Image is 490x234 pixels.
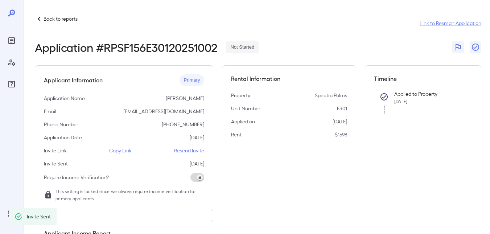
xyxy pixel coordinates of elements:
[6,208,17,219] div: Log Out
[333,118,347,125] p: [DATE]
[174,147,204,154] p: Resend Invite
[231,74,347,83] h5: Rental Information
[470,41,481,53] button: Close Report
[231,118,255,125] p: Applied on
[123,108,204,115] p: [EMAIL_ADDRESS][DOMAIN_NAME]
[231,131,242,138] p: Rent
[166,95,204,102] p: [PERSON_NAME]
[109,147,132,154] p: Copy Link
[44,134,82,141] p: Application Date
[44,95,85,102] p: Application Name
[44,147,67,154] p: Invite Link
[27,210,51,223] div: Invite Sent
[374,74,472,83] h5: Timeline
[226,44,259,51] span: Not Started
[394,99,407,104] span: [DATE]
[6,78,17,90] div: FAQ
[44,15,78,22] p: Back to reports
[44,76,103,85] h5: Applicant Information
[394,90,461,98] p: Applied to Property
[35,41,217,54] h2: Application # RPSF156E30120251002
[190,160,204,167] p: [DATE]
[6,35,17,46] div: Reports
[231,105,260,112] p: Unit Number
[44,160,68,167] p: Invite Sent
[335,131,347,138] p: $1598
[44,121,78,128] p: Phone Number
[55,188,204,202] span: This setting is locked since we always require income verification for primary applicants.
[44,174,109,181] p: Require Income Verification?
[315,92,347,99] p: Spectra Palms
[44,108,56,115] p: Email
[452,41,464,53] button: Flag Report
[180,77,205,84] span: Primary
[231,92,250,99] p: Property
[6,57,17,68] div: Manage Users
[337,105,347,112] p: E301
[190,134,204,141] p: [DATE]
[162,121,204,128] p: [PHONE_NUMBER]
[420,20,481,27] a: Link to Resman Application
